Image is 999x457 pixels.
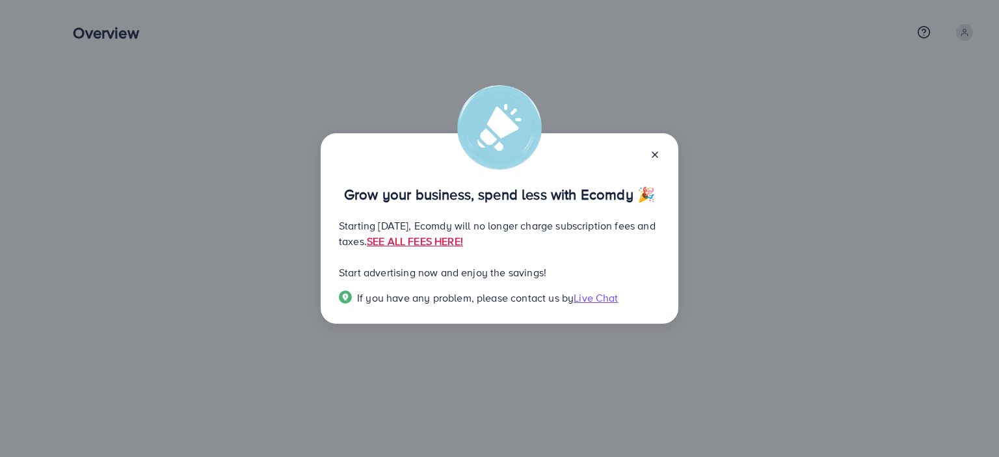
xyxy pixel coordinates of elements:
[339,265,660,280] p: Start advertising now and enjoy the savings!
[367,234,463,248] a: SEE ALL FEES HERE!
[339,218,660,249] p: Starting [DATE], Ecomdy will no longer charge subscription fees and taxes.
[574,291,618,305] span: Live Chat
[339,291,352,304] img: Popup guide
[357,291,574,305] span: If you have any problem, please contact us by
[339,187,660,202] p: Grow your business, spend less with Ecomdy 🎉
[457,85,542,170] img: alert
